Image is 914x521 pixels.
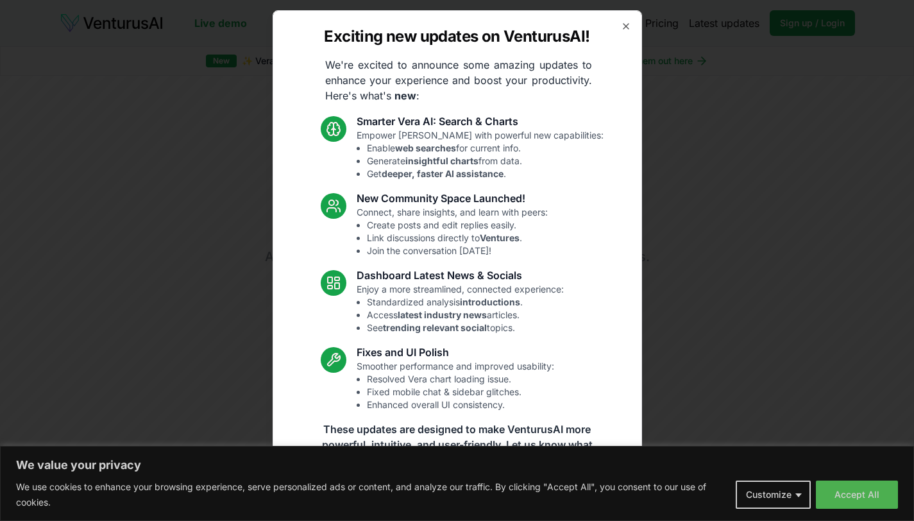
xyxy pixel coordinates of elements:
li: See topics. [367,321,564,334]
p: These updates are designed to make VenturusAI more powerful, intuitive, and user-friendly. Let us... [314,422,601,468]
p: Connect, share insights, and learn with peers: [357,206,548,257]
strong: Ventures [480,232,520,243]
li: Generate from data. [367,155,604,167]
h3: Smarter Vera AI: Search & Charts [357,114,604,129]
li: Create posts and edit replies easily. [367,219,548,232]
strong: deeper, faster AI assistance [382,168,504,179]
h3: New Community Space Launched! [357,191,548,206]
a: Read the full announcement on our blog! [361,483,554,509]
strong: web searches [395,142,456,153]
h3: Dashboard Latest News & Socials [357,268,564,283]
strong: insightful charts [405,155,478,166]
li: Link discussions directly to . [367,232,548,244]
p: Smoother performance and improved usability: [357,360,554,411]
strong: trending relevant social [383,322,487,333]
li: Fixed mobile chat & sidebar glitches. [367,386,554,398]
p: We're excited to announce some amazing updates to enhance your experience and boost your producti... [315,57,602,103]
p: Empower [PERSON_NAME] with powerful new capabilities: [357,129,604,180]
li: Enhanced overall UI consistency. [367,398,554,411]
p: Enjoy a more streamlined, connected experience: [357,283,564,334]
strong: latest industry news [398,309,487,320]
h3: Fixes and UI Polish [357,345,554,360]
strong: new [394,89,416,102]
li: Enable for current info. [367,142,604,155]
strong: introductions [460,296,520,307]
li: Access articles. [367,309,564,321]
h2: Exciting new updates on VenturusAI! [324,26,589,47]
li: Join the conversation [DATE]! [367,244,548,257]
li: Standardized analysis . [367,296,564,309]
li: Get . [367,167,604,180]
li: Resolved Vera chart loading issue. [367,373,554,386]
